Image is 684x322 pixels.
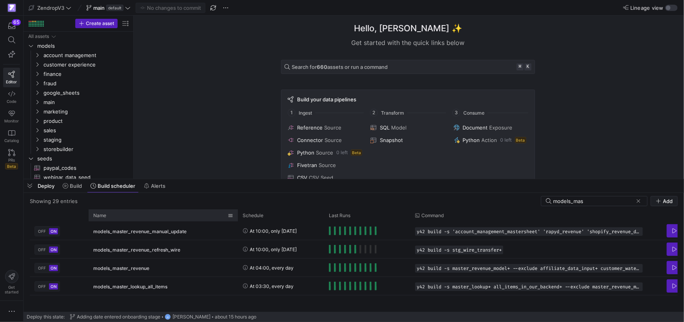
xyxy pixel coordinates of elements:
[286,123,364,132] button: ReferenceSource
[27,41,130,50] div: Press SPACE to select this row.
[324,124,341,131] span: Source
[482,137,497,143] span: Action
[501,137,512,143] span: 0 left
[452,123,530,132] button: DocumentExposure
[93,241,180,259] span: models_master_revenue_refresh_wire
[27,60,130,69] div: Press SPACE to select this row.
[319,162,336,168] span: Source
[316,149,333,156] span: Source
[27,126,130,135] div: Press SPACE to select this row.
[44,164,121,173] span: paypal_codes​​​​​​
[369,123,447,132] button: SQLModel
[93,5,105,11] span: main
[4,119,19,123] span: Monitor
[3,146,20,173] a: PRsBeta
[351,149,362,156] span: Beta
[297,174,307,181] span: CSV
[463,137,480,143] span: Python
[44,60,129,69] span: customer experience
[27,107,130,116] div: Press SPACE to select this row.
[27,173,130,182] div: Press SPACE to select this row.
[3,68,20,87] a: Editor
[44,173,121,182] span: webinar_data_seed​​​​​​
[297,96,356,103] span: Build your data pipelines
[68,312,258,322] button: Adding date entered onboarding stageJD[PERSON_NAME]about 15 hours ago
[44,98,129,107] span: main
[172,314,210,320] span: [PERSON_NAME]
[44,79,129,88] span: fraud
[106,5,123,11] span: default
[286,160,364,170] button: FivetranSource
[250,240,297,259] span: At 10:00, only [DATE]
[28,34,49,39] div: All assets
[553,198,633,204] input: Search for scheduled builds
[44,117,129,126] span: product
[250,259,294,277] span: At 04:00, every day
[38,229,46,234] span: OFF
[27,79,130,88] div: Press SPACE to select this row.
[44,70,129,79] span: finance
[243,213,263,218] span: Schedule
[3,267,20,297] button: Getstarted
[44,135,129,144] span: staging
[140,179,169,192] button: Alerts
[27,314,65,320] span: Deploy this state:
[51,266,56,270] span: ON
[51,247,56,252] span: ON
[5,285,18,294] span: Get started
[421,213,444,218] span: Command
[44,107,129,116] span: marketing
[354,22,462,35] h1: Hello, [PERSON_NAME] ✨
[93,277,167,296] span: models_master_lookup_all_items
[380,137,403,143] span: Snapshot
[37,41,129,50] span: models
[663,198,673,204] span: Add
[651,196,678,206] button: Add
[84,3,132,13] button: maindefault
[27,144,130,154] div: Press SPACE to select this row.
[12,19,21,25] div: 65
[38,183,54,189] span: Deploy
[37,5,64,11] span: ZendropV3
[86,21,114,26] span: Create asset
[281,38,535,47] div: Get started with the quick links below
[329,213,350,218] span: Last Runs
[27,3,73,13] button: ZendropV3
[417,247,502,253] span: y42 build -s stg_wire_transfer+
[30,198,78,204] div: Showing 29 entries
[286,148,364,157] button: PythonSource0 leftBeta
[38,284,46,289] span: OFF
[27,32,130,41] div: Press SPACE to select this row.
[250,277,294,295] span: At 03:30, every day
[27,50,130,60] div: Press SPACE to select this row.
[165,314,171,320] div: JD
[93,213,106,218] span: Name
[37,154,129,163] span: seeds
[3,19,20,33] button: 65
[215,314,256,320] span: about 15 hours ago
[5,163,18,169] span: Beta
[250,222,297,240] span: At 10:00, only [DATE]
[524,63,532,70] kbd: k
[336,150,348,155] span: 0 left
[286,135,364,145] button: ConnectorSource
[27,116,130,126] div: Press SPACE to select this row.
[490,124,513,131] span: Exposure
[417,229,641,234] span: y42 build -s 'account_management_mastersheet' 'rapyd_revenue' 'shopify_revenue_data' 'stg_cash_ba...
[3,107,20,126] a: Monitor
[4,138,19,143] span: Catalog
[44,145,129,154] span: storebuilder
[630,5,664,11] span: Lineage view
[51,284,56,289] span: ON
[297,137,323,143] span: Connector
[87,179,139,192] button: Build scheduler
[70,183,82,189] span: Build
[44,126,129,135] span: sales
[317,64,327,70] strong: 660
[417,284,641,290] span: y42 build -s master_lookup+ all_items_in_our_backend+ --exclude master_revenue_model+ all_line_it...
[27,173,130,182] a: webinar_data_seed​​​​​​
[3,126,20,146] a: Catalog
[3,87,20,107] a: Code
[51,229,56,234] span: ON
[38,266,46,270] span: OFF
